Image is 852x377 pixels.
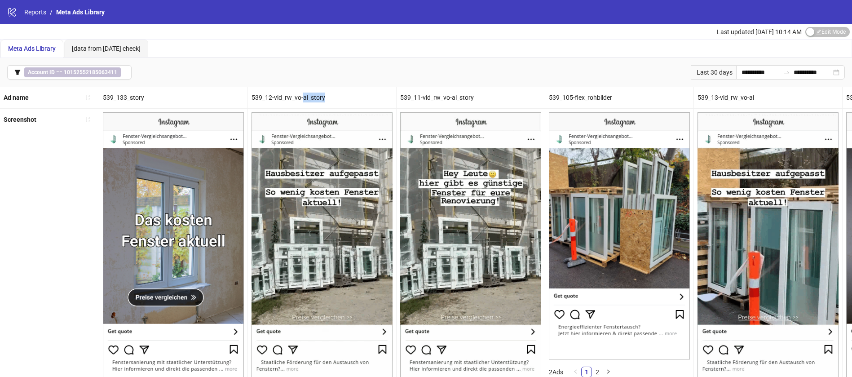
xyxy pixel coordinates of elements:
[783,69,790,76] span: swap-right
[72,45,141,52] span: [data from [DATE] check]
[24,67,121,77] span: ==
[694,87,842,108] div: 539_13-vid_rw_vo-ai
[56,9,105,16] span: Meta Ads Library
[717,28,802,35] span: Last updated [DATE] 10:14 AM
[85,94,91,101] span: sort-ascending
[85,116,91,123] span: sort-ascending
[592,367,602,377] a: 2
[22,7,48,17] a: Reports
[99,87,247,108] div: 539_133_story
[4,116,36,123] b: Screenshot
[573,369,578,374] span: left
[50,7,53,17] li: /
[7,65,132,80] button: Account ID == 10152552185063411
[545,87,693,108] div: 539_105-flex_rohbilder
[691,65,736,80] div: Last 30 days
[8,45,56,52] span: Meta Ads Library
[4,94,29,101] b: Ad name
[64,69,117,75] b: 10152552185063411
[14,69,21,75] span: filter
[397,87,545,108] div: 539_11-vid_rw_vo-ai_story
[582,367,592,377] a: 1
[549,368,563,376] span: 2 Ads
[549,112,690,359] img: Screenshot 6809483082471
[28,69,55,75] b: Account ID
[605,369,611,374] span: right
[248,87,396,108] div: 539_12-vid_rw_vo-ai_story
[783,69,790,76] span: to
